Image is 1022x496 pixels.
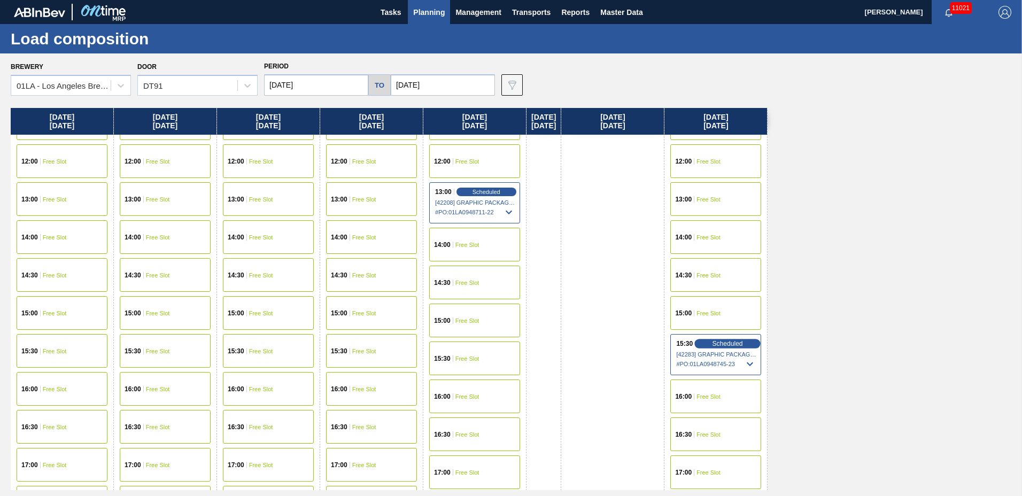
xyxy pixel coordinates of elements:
[352,348,376,354] span: Free Slot
[434,469,451,476] span: 17:00
[43,462,67,468] span: Free Slot
[249,272,273,278] span: Free Slot
[146,462,170,468] span: Free Slot
[455,393,479,400] span: Free Slot
[249,386,273,392] span: Free Slot
[21,348,38,354] span: 15:30
[352,196,376,203] span: Free Slot
[43,424,67,430] span: Free Slot
[675,310,692,316] span: 15:00
[228,424,244,430] span: 16:30
[21,386,38,392] span: 16:00
[228,386,244,392] span: 16:00
[264,74,368,96] input: mm/dd/yyyy
[146,310,170,316] span: Free Slot
[249,196,273,203] span: Free Slot
[146,386,170,392] span: Free Slot
[249,310,273,316] span: Free Slot
[146,348,170,354] span: Free Slot
[455,469,479,476] span: Free Slot
[501,74,523,96] button: icon-filter-gray
[228,462,244,468] span: 17:00
[696,469,721,476] span: Free Slot
[21,462,38,468] span: 17:00
[434,158,451,165] span: 12:00
[676,351,756,358] span: [42283] GRAPHIC PACKAGING INTERNATIONA - 0008260707
[143,81,163,90] div: DT91
[137,63,157,71] label: Door
[434,355,451,362] span: 15:30
[331,348,347,354] span: 15:30
[696,158,721,165] span: Free Slot
[249,158,273,165] span: Free Slot
[527,108,561,135] div: [DATE] [DATE]
[43,234,67,241] span: Free Slot
[696,310,721,316] span: Free Slot
[675,393,692,400] span: 16:00
[331,310,347,316] span: 15:00
[125,196,141,203] span: 13:00
[125,348,141,354] span: 15:30
[455,431,479,438] span: Free Slot
[125,234,141,241] span: 14:00
[43,158,67,165] span: Free Slot
[43,196,67,203] span: Free Slot
[331,196,347,203] span: 13:00
[228,158,244,165] span: 12:00
[43,348,67,354] span: Free Slot
[434,242,451,248] span: 14:00
[228,310,244,316] span: 15:00
[352,310,376,316] span: Free Slot
[664,108,767,135] div: [DATE] [DATE]
[331,158,347,165] span: 12:00
[125,462,141,468] span: 17:00
[352,234,376,241] span: Free Slot
[331,386,347,392] span: 16:00
[125,424,141,430] span: 16:30
[125,386,141,392] span: 16:00
[331,424,347,430] span: 16:30
[600,6,642,19] span: Master Data
[561,108,664,135] div: [DATE] [DATE]
[675,431,692,438] span: 16:30
[17,81,112,90] div: 01LA - Los Angeles Brewery
[331,272,347,278] span: 14:30
[352,424,376,430] span: Free Slot
[249,424,273,430] span: Free Slot
[455,158,479,165] span: Free Slot
[675,469,692,476] span: 17:00
[146,234,170,241] span: Free Slot
[473,189,500,195] span: Scheduled
[264,63,289,70] span: Period
[676,358,756,370] span: # PO : 01LA0948745-23
[375,81,384,89] h5: to
[352,158,376,165] span: Free Slot
[434,317,451,324] span: 15:00
[435,206,515,219] span: # PO : 01LA0948711-22
[352,462,376,468] span: Free Slot
[561,6,590,19] span: Reports
[455,6,501,19] span: Management
[675,196,692,203] span: 13:00
[413,6,445,19] span: Planning
[435,189,452,195] span: 13:00
[249,462,273,468] span: Free Slot
[675,234,692,241] span: 14:00
[217,108,320,135] div: [DATE] [DATE]
[14,7,65,17] img: TNhmsLtSVTkK8tSr43FrP2fwEKptu5GPRR3wAAAABJRU5ErkJggg==
[125,272,141,278] span: 14:30
[379,6,402,19] span: Tasks
[434,393,451,400] span: 16:00
[512,6,551,19] span: Transports
[21,158,38,165] span: 12:00
[11,63,43,71] label: Brewery
[455,317,479,324] span: Free Slot
[125,158,141,165] span: 12:00
[11,33,200,45] h1: Load composition
[713,340,743,347] span: Scheduled
[696,393,721,400] span: Free Slot
[114,108,216,135] div: [DATE] [DATE]
[696,234,721,241] span: Free Slot
[455,355,479,362] span: Free Slot
[320,108,423,135] div: [DATE] [DATE]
